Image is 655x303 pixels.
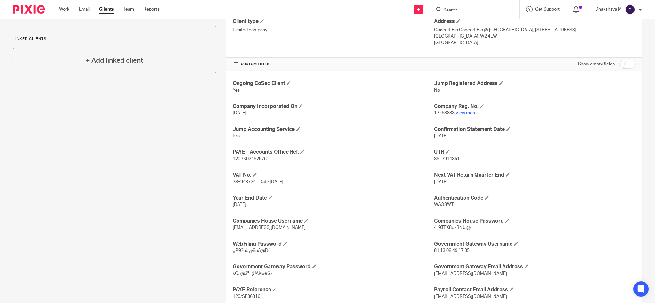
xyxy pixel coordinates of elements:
h4: + Add linked client [86,56,143,65]
span: [DATE] [434,180,448,184]
h4: Confirmation Statement Date [434,126,636,133]
p: Linked clients [13,36,216,42]
h4: Company Reg. No. [434,103,636,110]
h4: Authentication Code [434,195,636,201]
p: [GEOGRAPHIC_DATA], W2 4EW [434,33,636,40]
span: [EMAIL_ADDRESS][DOMAIN_NAME] [233,225,306,230]
h4: Government Gateway Email Address [434,263,636,270]
h4: Payroll Contact Email Address [434,286,636,293]
a: View more [456,111,477,115]
label: Show empty fields [578,61,615,67]
p: Dhakshaya M [595,6,622,12]
h4: PAYE Reference [233,286,434,293]
a: Work [59,6,69,12]
p: Concert Bio Concert Bio @ [GEOGRAPHIC_DATA], [STREET_ADDRESS] [434,27,636,33]
h4: VAT No. [233,172,434,178]
h4: Company Incorporated On [233,103,434,110]
h4: Companies House Password [434,218,636,224]
img: Pixie [13,5,45,14]
h4: WebFiling Password [233,241,434,247]
span: 120/SE36316 [233,294,260,299]
a: Clients [99,6,114,12]
span: 388943724 - Date [DATE] [233,180,283,184]
a: Email [79,6,90,12]
h4: Ongoing CoSec Client [233,80,434,87]
h4: CUSTOM FIELDS [233,62,434,67]
h4: UTR [434,149,636,155]
h4: Year End Date [233,195,434,201]
p: Limited company [233,27,434,33]
span: [DATE] [434,134,448,138]
h4: Address [434,18,636,25]
span: [DATE] [233,202,246,207]
span: [EMAIL_ADDRESS][DOMAIN_NAME] [434,271,507,276]
span: 120PK02452976 [233,157,267,161]
span: No [434,88,440,93]
h4: Government Gateway Username [434,241,636,247]
span: [DATE] [233,111,246,115]
span: 8513914351 [434,157,460,161]
h4: Jump Accounting Service [233,126,434,133]
p: [GEOGRAPHIC_DATA] [434,40,636,46]
a: Team [123,6,134,12]
span: gP.9?hbyy8pA@D4 [233,248,271,253]
span: 81 13 08 49 17 35 [434,248,470,253]
h4: Companies House Username [233,218,434,224]
span: Pro [233,134,240,138]
span: [EMAIL_ADDRESS][DOMAIN_NAME] [434,294,507,299]
a: Reports [144,6,160,12]
img: svg%3E [625,4,635,15]
span: kQa@3"=(UAKw#Gz [233,271,272,276]
h4: Client type [233,18,434,25]
span: WAQ8WT [434,202,454,207]
span: 4-9,TFX8pxBNUi@ [434,225,471,230]
h4: Next VAT Return Quarter End [434,172,636,178]
input: Search [443,8,500,13]
h4: Jump Registered Address [434,80,636,87]
span: Yes [233,88,240,93]
span: Get Support [535,7,560,11]
h4: Government Gateway Password [233,263,434,270]
span: 13568883 [434,111,455,115]
h4: PAYE - Accounts Office Ref. [233,149,434,155]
